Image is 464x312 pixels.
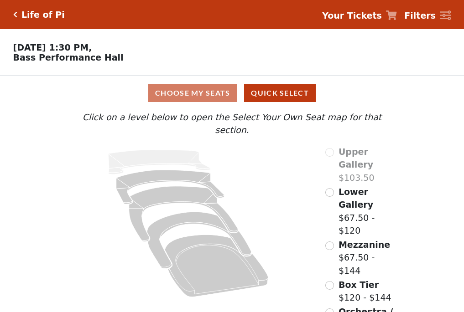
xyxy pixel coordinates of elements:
a: Your Tickets [322,9,397,22]
label: $120 - $144 [339,278,391,304]
p: Click on a level below to open the Select Your Own Seat map for that section. [64,111,399,137]
span: Upper Gallery [339,147,373,170]
a: Filters [404,9,451,22]
span: Lower Gallery [339,187,373,210]
path: Lower Gallery - Seats Available: 90 [116,170,224,204]
strong: Your Tickets [322,10,382,20]
span: Mezzanine [339,240,390,250]
strong: Filters [404,10,436,20]
path: Upper Gallery - Seats Available: 0 [109,150,211,174]
label: $103.50 [339,145,400,184]
span: Box Tier [339,280,379,290]
a: Click here to go back to filters [13,11,17,18]
path: Orchestra / Parterre Circle - Seats Available: 17 [165,235,269,297]
label: $67.50 - $120 [339,185,400,237]
h5: Life of Pi [21,10,65,20]
label: $67.50 - $144 [339,238,400,277]
button: Quick Select [244,84,316,102]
